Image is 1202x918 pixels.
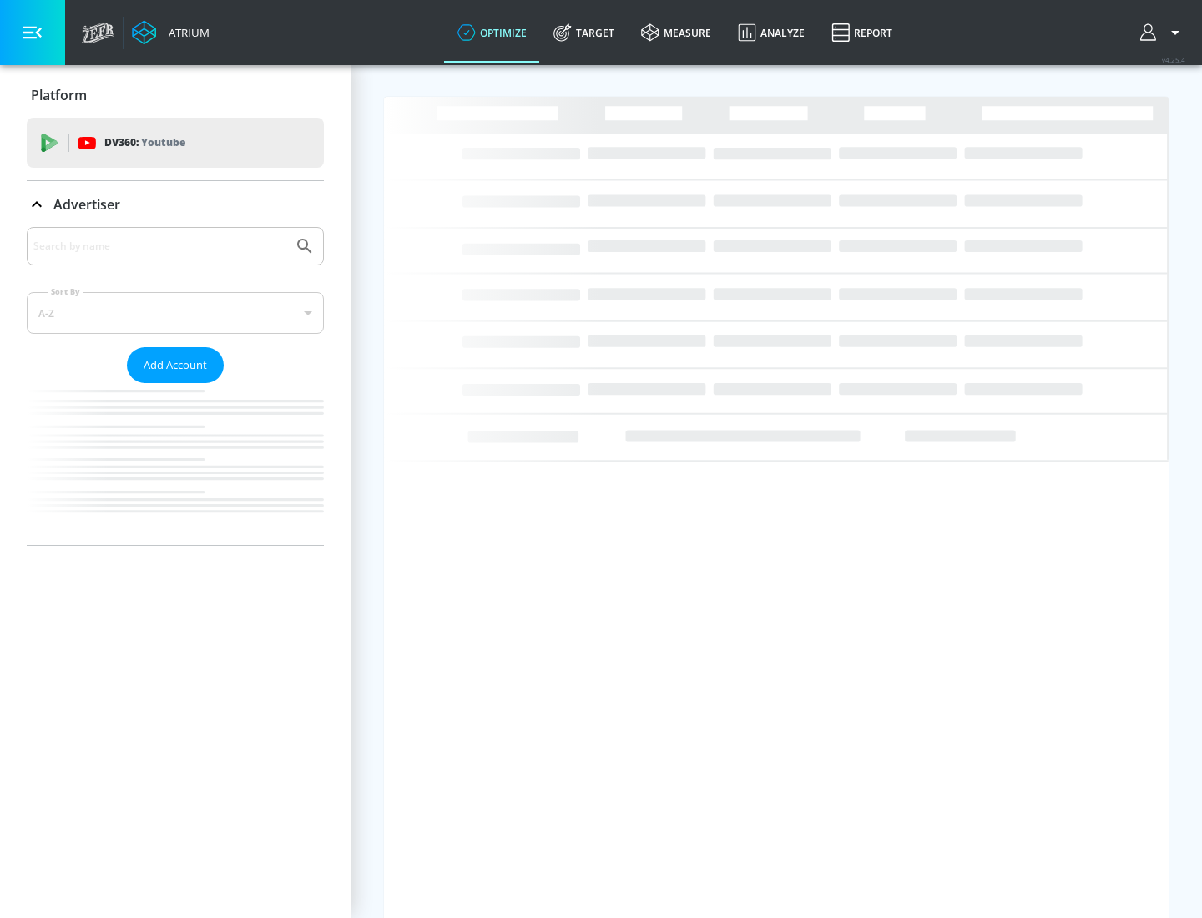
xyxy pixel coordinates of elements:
a: measure [628,3,725,63]
p: DV360: [104,134,185,152]
nav: list of Advertiser [27,383,324,545]
p: Youtube [141,134,185,151]
span: v 4.25.4 [1162,55,1185,64]
a: Atrium [132,20,210,45]
div: Platform [27,72,324,119]
div: DV360: Youtube [27,118,324,168]
span: Add Account [144,356,207,375]
a: Target [540,3,628,63]
div: Advertiser [27,227,324,545]
a: Report [818,3,906,63]
a: optimize [444,3,540,63]
div: Atrium [162,25,210,40]
div: A-Z [27,292,324,334]
input: Search by name [33,235,286,257]
a: Analyze [725,3,818,63]
button: Add Account [127,347,224,383]
div: Advertiser [27,181,324,228]
p: Platform [31,86,87,104]
p: Advertiser [53,195,120,214]
label: Sort By [48,286,83,297]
